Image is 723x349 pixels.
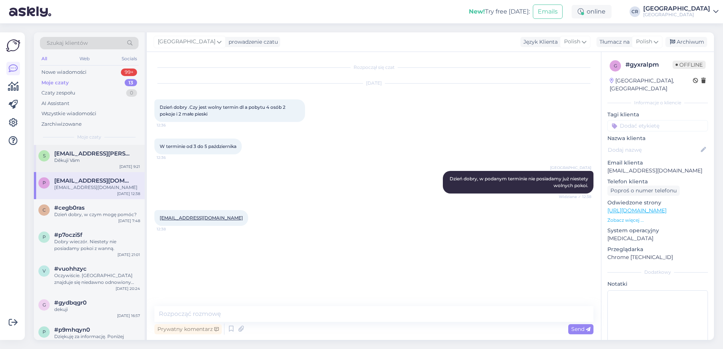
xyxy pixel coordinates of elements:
input: Dodać etykietę [607,120,708,131]
span: 12:36 [157,122,185,128]
span: Offline [673,61,706,69]
a: [URL][DOMAIN_NAME] [607,207,667,214]
span: v [43,268,46,274]
div: [DATE] 20:24 [116,286,140,291]
div: Czaty zespołu [41,89,75,97]
div: 13 [125,79,137,87]
div: Dzień dobry, w czym mogę pomóc? [54,211,140,218]
input: Dodaj nazwę [608,146,699,154]
div: Poproś o numer telefonu [607,186,680,196]
p: Przeglądarka [607,245,708,253]
div: Archiwum [665,37,707,47]
div: AI Assistant [41,100,69,107]
div: Dobry wieczór. Niestety nie posiadamy pokoi z wanną. [54,238,140,252]
span: [GEOGRAPHIC_DATA] [158,38,215,46]
div: prowadzenie czatu [226,38,278,46]
p: [MEDICAL_DATA] [607,235,708,242]
div: [DATE] [154,80,593,87]
span: W terminie od 3 do 5 października [160,143,236,149]
p: Zobacz więcej ... [607,217,708,224]
div: Oczywiście. [GEOGRAPHIC_DATA] znajduje się niedawno odnowiony Park [PERSON_NAME], który warto odw... [54,272,140,286]
div: Socials [120,54,139,64]
div: Zarchiwizowane [41,120,82,128]
div: [EMAIL_ADDRESS][DOMAIN_NAME] [54,184,140,191]
div: Nowe wiadomości [41,69,87,76]
div: # gyxralpm [625,60,673,69]
div: [DATE] 9:21 [119,164,140,169]
span: Moje czaty [77,134,101,140]
span: p [43,180,46,186]
div: [GEOGRAPHIC_DATA] [643,12,710,18]
span: s [43,153,46,158]
p: Odwiedzone strony [607,199,708,207]
div: 99+ [121,69,137,76]
span: Polish [636,38,652,46]
div: Prywatny komentarz [154,324,222,334]
span: p [43,234,46,240]
span: [GEOGRAPHIC_DATA] [550,165,591,171]
p: [EMAIL_ADDRESS][DOMAIN_NAME] [607,167,708,175]
div: Web [78,54,91,64]
div: All [40,54,49,64]
a: [GEOGRAPHIC_DATA][GEOGRAPHIC_DATA] [643,6,718,18]
span: Send [571,326,590,332]
div: [DATE] 7:48 [118,218,140,224]
b: New! [469,8,485,15]
div: dekuji [54,306,140,313]
div: Try free [DATE]: [469,7,530,16]
div: Tłumacz na [596,38,630,46]
div: 0 [126,89,137,97]
span: p [43,329,46,335]
div: [GEOGRAPHIC_DATA] [643,6,710,12]
div: Děkuji Vám [54,157,140,164]
p: System operacyjny [607,227,708,235]
p: Nazwa klienta [607,134,708,142]
div: online [572,5,612,18]
div: Dziękuję za informację. Poniżej przedstawiam ofertę pobytu w pakiecie "Jesienna Promocja". W term... [54,333,140,347]
span: g [614,63,617,69]
p: Tagi klienta [607,111,708,119]
div: CR [630,6,640,17]
div: [DATE] 21:01 [117,252,140,258]
span: 12:38 [157,226,185,232]
div: [DATE] 16:57 [117,313,140,319]
div: Dodatkowy [607,269,708,276]
span: Szukaj klientów [47,39,88,47]
span: #p9mhqyn0 [54,326,90,333]
span: #vuohhzyc [54,265,87,272]
p: Telefon klienta [607,178,708,186]
span: #gydbqgr0 [54,299,87,306]
div: Język Klienta [520,38,558,46]
div: Informacje o kliencie [607,99,708,106]
p: Email klienta [607,159,708,167]
span: 12:36 [157,155,185,160]
span: #p7oczi5f [54,232,82,238]
span: plisiecka@o2.pl [54,177,133,184]
span: Dzień dobry, w podanym terminie nie posiadamy już niestety wolnych pokoi. [450,176,589,188]
button: Emails [533,5,563,19]
img: Askly Logo [6,38,20,53]
p: Chrome [TECHNICAL_ID] [607,253,708,261]
span: #cegb0ras [54,204,85,211]
span: c [43,207,46,213]
div: [DATE] 12:38 [117,191,140,197]
p: Notatki [607,280,708,288]
span: Widziane ✓ 12:38 [559,194,591,200]
span: Polish [564,38,580,46]
span: g [43,302,46,308]
a: [EMAIL_ADDRESS][DOMAIN_NAME] [160,215,243,221]
div: Wszystkie wiadomości [41,110,96,117]
div: Moje czaty [41,79,69,87]
span: slanina.coufalova@seznam.cz [54,150,133,157]
div: Rozpoczął się czat [154,64,593,71]
span: Dzień dobry .Czy jest wolny termin dl a pobytu 4 osób 2 pokoje i 2 małe pieski [160,104,287,117]
div: [GEOGRAPHIC_DATA], [GEOGRAPHIC_DATA] [610,77,693,93]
